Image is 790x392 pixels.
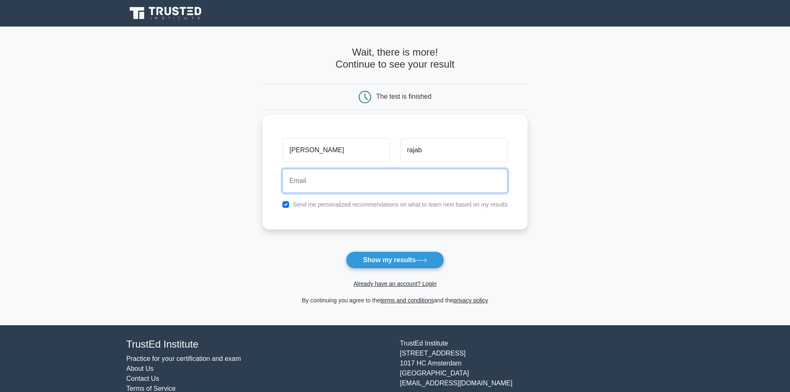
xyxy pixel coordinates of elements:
a: privacy policy [453,297,488,304]
input: Last name [400,138,508,162]
a: About Us [126,365,154,372]
a: Contact Us [126,375,159,382]
label: Send me personalized recommendations on what to learn next based on my results [293,201,508,208]
h4: TrustEd Institute [126,338,390,351]
div: By continuing you agree to the and the [258,295,532,305]
h4: Wait, there is more! Continue to see your result [263,46,527,71]
a: Terms of Service [126,385,176,392]
input: First name [282,138,390,162]
div: The test is finished [376,93,431,100]
a: Practice for your certification and exam [126,355,241,362]
input: Email [282,169,508,193]
a: Already have an account? Login [353,280,436,287]
a: terms and conditions [380,297,434,304]
button: Show my results [346,251,444,269]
